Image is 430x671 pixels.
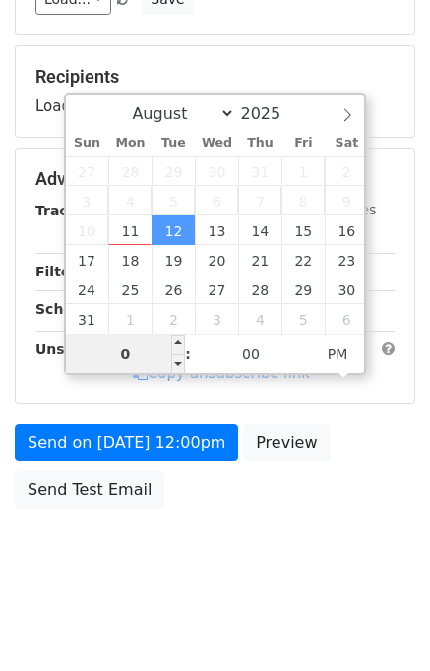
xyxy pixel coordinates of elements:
span: September 2, 2025 [152,304,195,334]
div: Loading... [35,66,395,117]
span: August 22, 2025 [281,245,325,274]
span: August 31, 2025 [66,304,109,334]
span: September 5, 2025 [281,304,325,334]
span: August 27, 2025 [195,274,238,304]
span: July 28, 2025 [108,156,152,186]
span: August 29, 2025 [281,274,325,304]
strong: Tracking [35,203,101,218]
strong: Filters [35,264,86,279]
span: August 18, 2025 [108,245,152,274]
span: August 20, 2025 [195,245,238,274]
span: August 19, 2025 [152,245,195,274]
span: August 10, 2025 [66,215,109,245]
span: August 3, 2025 [66,186,109,215]
span: Tue [152,137,195,150]
span: July 31, 2025 [238,156,281,186]
span: August 15, 2025 [281,215,325,245]
span: September 1, 2025 [108,304,152,334]
span: July 30, 2025 [195,156,238,186]
span: September 3, 2025 [195,304,238,334]
span: August 24, 2025 [66,274,109,304]
input: Year [235,104,306,123]
span: August 13, 2025 [195,215,238,245]
span: August 4, 2025 [108,186,152,215]
span: August 25, 2025 [108,274,152,304]
strong: Unsubscribe [35,341,132,357]
span: August 16, 2025 [325,215,368,245]
iframe: Chat Widget [332,577,430,671]
span: August 6, 2025 [195,186,238,215]
span: July 27, 2025 [66,156,109,186]
span: August 21, 2025 [238,245,281,274]
span: August 26, 2025 [152,274,195,304]
span: August 14, 2025 [238,215,281,245]
span: Thu [238,137,281,150]
strong: Schedule [35,301,106,317]
span: August 2, 2025 [325,156,368,186]
span: : [185,335,191,374]
a: Preview [243,424,330,461]
span: August 9, 2025 [325,186,368,215]
span: September 6, 2025 [325,304,368,334]
span: August 5, 2025 [152,186,195,215]
span: August 7, 2025 [238,186,281,215]
a: Send on [DATE] 12:00pm [15,424,238,461]
h5: Recipients [35,66,395,88]
span: Fri [281,137,325,150]
span: August 17, 2025 [66,245,109,274]
a: Copy unsubscribe link [133,364,310,382]
a: Send Test Email [15,471,164,509]
span: Mon [108,137,152,150]
span: August 28, 2025 [238,274,281,304]
span: August 1, 2025 [281,156,325,186]
span: July 29, 2025 [152,156,195,186]
span: Wed [195,137,238,150]
span: Sat [325,137,368,150]
input: Hour [66,335,186,374]
span: August 8, 2025 [281,186,325,215]
span: Sun [66,137,109,150]
h5: Advanced [35,168,395,190]
span: Click to toggle [311,335,365,374]
span: August 30, 2025 [325,274,368,304]
span: August 23, 2025 [325,245,368,274]
span: September 4, 2025 [238,304,281,334]
span: August 12, 2025 [152,215,195,245]
span: August 11, 2025 [108,215,152,245]
input: Minute [191,335,311,374]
